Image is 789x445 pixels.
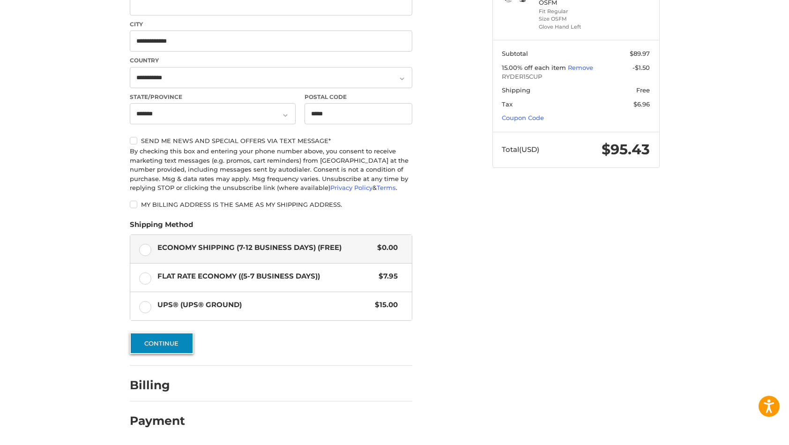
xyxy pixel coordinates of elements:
[539,15,610,23] li: Size OSFM
[502,100,513,108] span: Tax
[633,64,650,71] span: -$1.50
[305,93,412,101] label: Postal Code
[502,145,539,154] span: Total (USD)
[633,100,650,108] span: $6.96
[130,137,412,144] label: Send me news and special offers via text message*
[130,378,185,392] h2: Billing
[373,242,398,253] span: $0.00
[130,332,194,354] button: Continue
[502,72,650,82] span: RYDER15CUP
[539,8,610,15] li: Fit Regular
[636,86,650,94] span: Free
[502,114,544,121] a: Coupon Code
[157,242,373,253] span: Economy Shipping (7-12 Business Days) (Free)
[377,184,396,191] a: Terms
[157,271,374,282] span: Flat Rate Economy ((5-7 Business Days))
[630,50,650,57] span: $89.97
[157,300,371,310] span: UPS® (UPS® Ground)
[502,50,528,57] span: Subtotal
[130,201,412,208] label: My billing address is the same as my shipping address.
[330,184,372,191] a: Privacy Policy
[568,64,593,71] a: Remove
[374,271,398,282] span: $7.95
[539,23,610,31] li: Glove Hand Left
[130,414,185,428] h2: Payment
[130,147,412,193] div: By checking this box and entering your phone number above, you consent to receive marketing text ...
[502,64,568,71] span: 15.00% off each item
[371,300,398,310] span: $15.00
[130,93,296,101] label: State/Province
[502,86,530,94] span: Shipping
[130,219,193,234] legend: Shipping Method
[602,141,650,158] span: $95.43
[130,20,412,29] label: City
[130,56,412,65] label: Country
